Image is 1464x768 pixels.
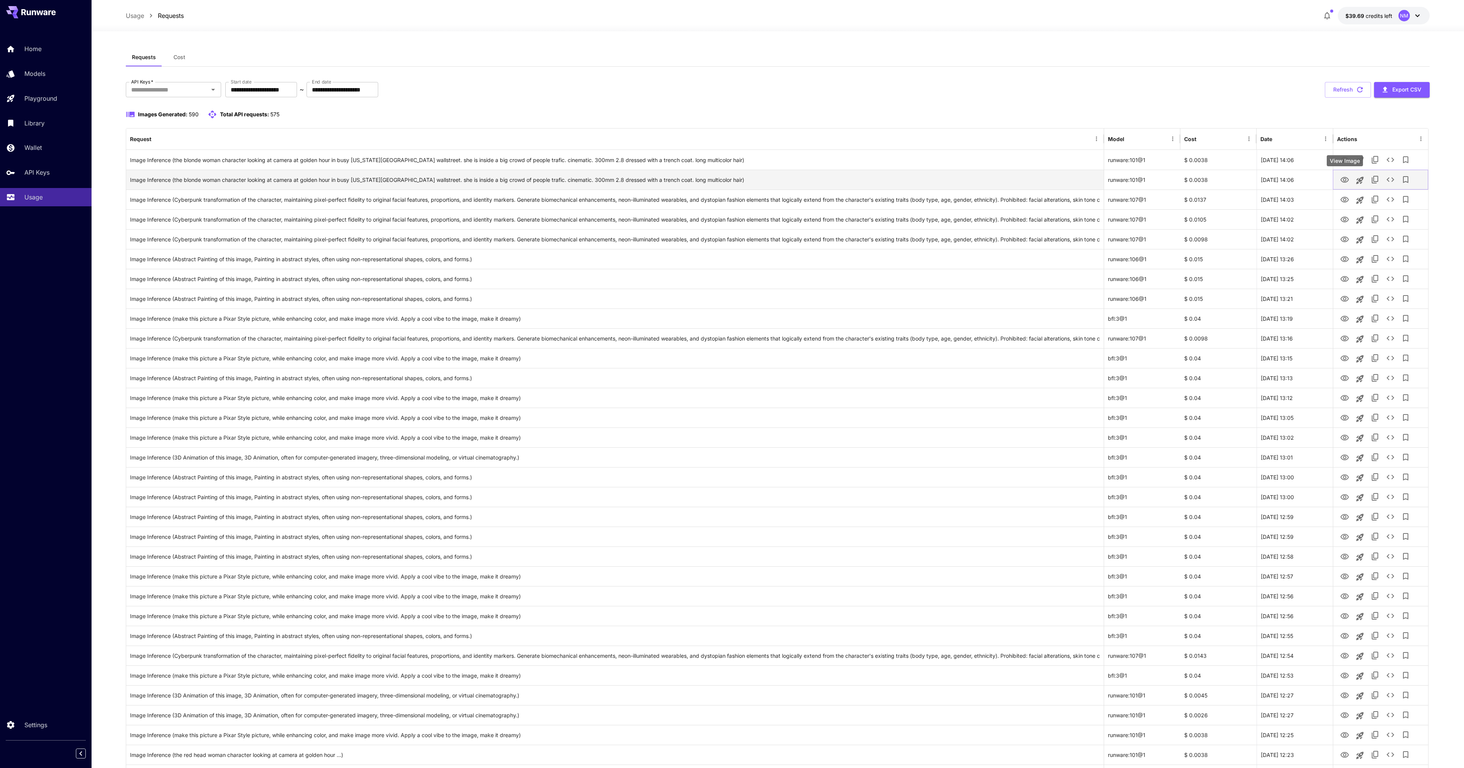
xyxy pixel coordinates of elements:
div: $ 0.04 [1180,606,1257,626]
button: See details [1383,410,1398,425]
button: See details [1383,350,1398,366]
button: See details [1383,469,1398,485]
button: View Image [1337,310,1352,326]
button: View Image [1337,489,1352,505]
button: Add to library [1398,251,1413,267]
div: bfl:3@1 [1104,665,1180,685]
button: $39.68565NM [1338,7,1430,24]
button: Copy TaskUUID [1368,271,1383,286]
button: Copy TaskUUID [1368,608,1383,623]
button: See details [1383,529,1398,544]
p: Wallet [24,143,42,152]
button: Launch in playground [1352,589,1368,604]
div: 24 Aug, 2025 13:13 [1257,368,1333,388]
button: See details [1383,549,1398,564]
div: bfl:3@1 [1104,606,1180,626]
button: Launch in playground [1352,609,1368,624]
button: Launch in playground [1352,668,1368,684]
div: bfl:3@1 [1104,427,1180,447]
button: See details [1383,251,1398,267]
div: bfl:3@1 [1104,487,1180,507]
button: See details [1383,688,1398,703]
button: Launch in playground [1352,272,1368,287]
button: Launch in playground [1352,252,1368,267]
p: API Keys [24,168,50,177]
button: Add to library [1398,747,1413,762]
button: Launch in playground [1352,510,1368,525]
div: $ 0.04 [1180,388,1257,408]
button: View Image [1337,707,1352,723]
p: Usage [126,11,144,20]
span: 575 [270,111,279,117]
div: Click to copy prompt [130,210,1100,229]
button: See details [1383,727,1398,742]
button: Add to library [1398,628,1413,643]
button: Launch in playground [1352,728,1368,743]
div: 24 Aug, 2025 13:12 [1257,388,1333,408]
div: 24 Aug, 2025 13:02 [1257,427,1333,447]
div: 24 Aug, 2025 12:55 [1257,626,1333,646]
div: 24 Aug, 2025 12:27 [1257,705,1333,725]
div: $ 0.04 [1180,467,1257,487]
button: Launch in playground [1352,351,1368,366]
button: Copy TaskUUID [1368,469,1383,485]
p: Usage [24,193,43,202]
button: Sort [1197,133,1208,144]
button: Menu [1416,133,1426,144]
div: 24 Aug, 2025 13:19 [1257,308,1333,328]
div: runware:107@1 [1104,209,1180,229]
button: View Image [1337,152,1352,167]
span: Images Generated: [138,111,188,117]
button: Add to library [1398,469,1413,485]
div: $ 0.0026 [1180,705,1257,725]
div: runware:101@1 [1104,745,1180,765]
button: See details [1383,152,1398,167]
div: bfl:3@1 [1104,507,1180,527]
button: Add to library [1398,231,1413,247]
label: Start date [231,79,252,85]
button: See details [1383,212,1398,227]
button: See details [1383,192,1398,207]
button: See details [1383,390,1398,405]
button: Copy TaskUUID [1368,529,1383,544]
button: Add to library [1398,350,1413,366]
button: View Image [1337,469,1352,485]
button: Copy TaskUUID [1368,212,1383,227]
button: View Image [1337,747,1352,762]
button: Add to library [1398,192,1413,207]
button: See details [1383,588,1398,604]
button: Add to library [1398,172,1413,187]
div: 24 Aug, 2025 14:02 [1257,209,1333,229]
p: Requests [158,11,184,20]
button: Add to library [1398,668,1413,683]
div: $ 0.0045 [1180,685,1257,705]
div: bfl:3@1 [1104,388,1180,408]
button: See details [1383,430,1398,445]
div: bfl:3@1 [1104,308,1180,328]
div: bfl:3@1 [1104,566,1180,586]
div: 24 Aug, 2025 13:26 [1257,249,1333,269]
button: Sort [1273,133,1284,144]
div: $ 0.04 [1180,348,1257,368]
p: Playground [24,94,57,103]
button: Add to library [1398,489,1413,505]
div: 24 Aug, 2025 13:25 [1257,269,1333,289]
button: View Image [1337,568,1352,584]
button: Menu [1091,133,1102,144]
div: $ 0.04 [1180,566,1257,586]
button: View Image [1337,608,1352,623]
button: Add to library [1398,410,1413,425]
button: Add to library [1398,271,1413,286]
button: Sort [152,133,163,144]
button: Refresh [1325,82,1371,98]
div: 24 Aug, 2025 13:01 [1257,447,1333,467]
button: View Image [1337,350,1352,366]
div: 24 Aug, 2025 12:27 [1257,685,1333,705]
button: See details [1383,231,1398,247]
div: Click to copy prompt [130,150,1100,170]
button: See details [1383,291,1398,306]
div: runware:106@1 [1104,289,1180,308]
div: 24 Aug, 2025 13:16 [1257,328,1333,348]
div: runware:107@1 [1104,190,1180,209]
button: Launch in playground [1352,569,1368,585]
